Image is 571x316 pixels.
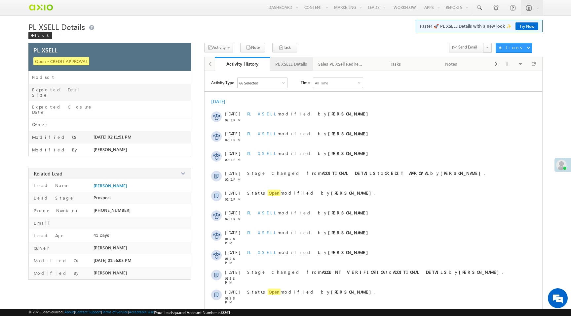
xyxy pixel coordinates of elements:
label: Lead Age [32,233,65,238]
span: © 2025 LeadSquared | | | | | [28,310,230,315]
strong: [PERSON_NAME] [328,150,371,156]
a: Contact Support [75,310,101,314]
span: modified by [247,230,371,235]
span: Faster 🚀 PL XSELL Details with a new look ✨ [420,23,538,29]
strong: [PERSON_NAME] [331,289,374,295]
span: modified by [247,150,371,156]
span: 02:11 PM [225,138,245,142]
span: PL XSELL [247,249,278,255]
span: Status modified by . [247,190,375,196]
label: Modified On [32,135,78,140]
span: [DATE] [225,210,240,215]
span: PL XSELL Details [28,21,85,32]
span: Stage changed from to by . [247,269,503,275]
div: All Time [315,81,328,85]
span: 02:11 PM [225,217,245,221]
label: Owner [32,122,48,127]
label: Product [32,75,55,80]
span: Send Email [458,44,477,50]
strong: [PERSON_NAME] [328,249,371,255]
label: Modified On [32,258,79,263]
strong: ACCOUNT VERIFICATION [322,269,386,275]
span: [DATE] [225,269,240,275]
span: Activity [212,45,226,50]
label: Modified By [32,270,80,276]
span: Open [268,289,281,295]
label: Expected Closure Date [32,104,94,115]
button: Activity [204,43,233,52]
span: [DATE] [225,150,240,156]
a: Try Now [515,22,538,30]
span: Stage changed from to by . [247,170,485,176]
span: PL XSELL [247,210,278,215]
a: Sales PL XSell Redirection [313,57,368,71]
span: modified by [247,111,371,116]
a: Notes [424,57,479,71]
span: Your Leadsquared Account Number is [155,310,230,315]
span: [DATE] [225,289,240,295]
span: [DATE] [225,131,240,136]
span: 58361 [220,310,230,315]
a: Tasks [368,57,424,71]
strong: [PERSON_NAME] [328,210,371,215]
strong: ADDITIONAL DETAILS [393,269,449,275]
span: modified by [247,210,371,215]
span: [DATE] [225,170,240,176]
img: Custom Logo [28,2,53,13]
button: Note [240,43,265,52]
span: PL XSELL [33,46,57,54]
span: Activity Type [211,78,234,87]
div: [DATE] [211,98,233,105]
span: Open [268,190,281,196]
label: Lead Stage [32,195,74,201]
span: [PHONE_NUMBER] [94,207,131,213]
div: Notes [429,60,474,68]
span: Time [301,78,310,87]
a: PL XSELL Details [270,57,313,71]
strong: [PERSON_NAME] [459,269,502,275]
label: Lead Name [32,182,70,188]
span: [DATE] [225,249,240,255]
span: Open - CREDIT APPROVAL [33,57,89,65]
span: [PERSON_NAME] [94,245,127,250]
a: Acceptable Use [129,310,154,314]
button: Send Email [449,43,484,52]
span: modified by [247,249,371,255]
div: Sales PL XSell Redirection [318,60,362,68]
span: 02:11 PM [225,158,245,162]
span: [DATE] [225,111,240,116]
span: [PERSON_NAME] [94,147,127,152]
span: 02:11 PM [225,177,245,181]
span: [PERSON_NAME] [94,183,127,188]
span: [DATE] [225,190,240,196]
a: Documents [479,57,535,71]
strong: [PERSON_NAME] [328,111,371,116]
span: PL XSELL [247,111,278,116]
button: Task [272,43,297,52]
strong: [PERSON_NAME] [440,170,484,176]
span: [PERSON_NAME] [94,270,127,275]
div: Back [28,32,52,39]
label: Phone Number [32,207,78,213]
span: 02:11 PM [225,118,245,122]
div: Owner Changed,Status Changed,Stage Changed,Source Changed,Notes & 61 more.. [238,78,287,88]
label: Modified By [32,147,79,152]
strong: CREDIT APPROVAL [385,170,430,176]
span: 01:58 PM [225,276,245,284]
span: PL XSELL [247,131,278,136]
div: PL XSELL Details [275,60,307,68]
div: Documents [484,60,529,68]
a: Terms of Service [102,310,128,314]
a: About [64,310,74,314]
span: 01:58 PM [225,257,245,265]
span: PL XSELL [247,230,278,235]
span: [DATE] 01:56:03 PM [94,258,132,263]
span: [DATE] 02:11:51 PM [94,134,132,140]
div: Actions [499,45,525,50]
span: 41 Days [94,233,109,238]
span: 01:58 PM [225,237,245,245]
strong: [PERSON_NAME] [328,230,371,235]
span: Prospect [94,195,111,200]
li: Sales PL XSell Redirection [313,57,368,70]
label: Expected Deal Size [32,87,94,98]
